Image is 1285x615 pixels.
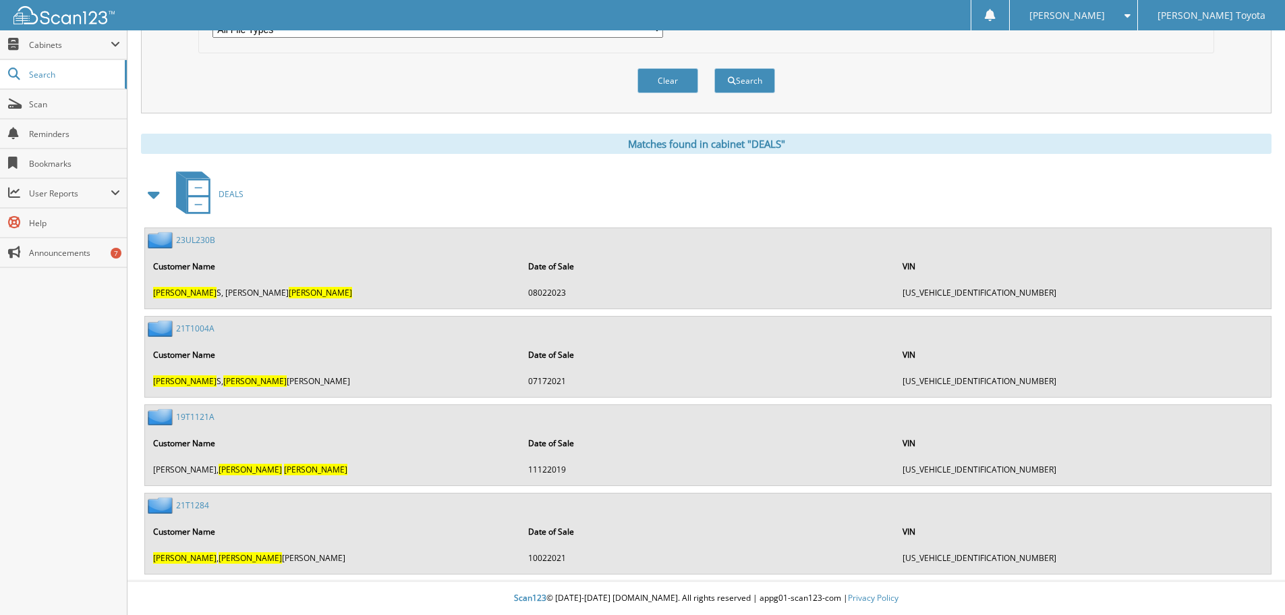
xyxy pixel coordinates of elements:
a: 21T1284 [176,500,209,511]
img: folder2.png [148,232,176,248]
span: Reminders [29,128,120,140]
span: Search [29,69,118,80]
div: Matches found in cabinet "DEALS" [141,134,1272,154]
span: [PERSON_NAME] [153,287,217,298]
td: [US_VEHICLE_IDENTIFICATION_NUMBER] [896,458,1269,481]
a: 21T1004A [176,323,215,334]
span: [PERSON_NAME] [1029,11,1105,20]
div: © [DATE]-[DATE] [DOMAIN_NAME]. All rights reserved | appg01-scan123-com | [127,582,1285,615]
a: 23UL230B [176,234,215,246]
a: DEALS [168,167,244,221]
td: , [PERSON_NAME] [146,547,520,569]
span: [PERSON_NAME] [289,287,352,298]
span: [PERSON_NAME] [153,375,217,387]
td: [PERSON_NAME], [146,458,520,481]
span: [PERSON_NAME] Toyota [1158,11,1265,20]
span: Scan123 [514,592,546,604]
img: scan123-logo-white.svg [13,6,115,24]
img: folder2.png [148,497,176,514]
span: Help [29,217,120,229]
th: Date of Sale [521,252,895,280]
iframe: Chat Widget [1218,550,1285,615]
th: VIN [896,252,1269,280]
th: Date of Sale [521,341,895,369]
a: 19T1121A [176,411,215,423]
td: 10022021 [521,547,895,569]
td: 08022023 [521,282,895,304]
span: [PERSON_NAME] [223,375,287,387]
th: Customer Name [146,252,520,280]
img: folder2.png [148,408,176,425]
span: [PERSON_NAME] [153,552,217,564]
td: S, [PERSON_NAME] [146,370,520,392]
span: Cabinets [29,39,111,51]
td: [US_VEHICLE_IDENTIFICATION_NUMBER] [896,370,1269,392]
th: Date of Sale [521,518,895,545]
th: Date of Sale [521,429,895,457]
th: VIN [896,518,1269,545]
td: [US_VEHICLE_IDENTIFICATION_NUMBER] [896,282,1269,304]
button: Search [714,68,775,93]
th: Customer Name [146,429,520,457]
span: [PERSON_NAME] [219,464,282,475]
span: [PERSON_NAME] [284,464,347,475]
span: DEALS [219,188,244,200]
td: [US_VEHICLE_IDENTIFICATION_NUMBER] [896,547,1269,569]
button: Clear [637,68,698,93]
th: VIN [896,429,1269,457]
th: Customer Name [146,518,520,545]
span: Scan [29,99,120,110]
a: Privacy Policy [848,592,898,604]
span: Bookmarks [29,158,120,169]
td: 07172021 [521,370,895,392]
th: VIN [896,341,1269,369]
th: Customer Name [146,341,520,369]
img: folder2.png [148,320,176,337]
span: Announcements [29,247,120,259]
span: User Reports [29,188,111,199]
div: 7 [111,248,121,259]
td: 11122019 [521,458,895,481]
td: S, [PERSON_NAME] [146,282,520,304]
span: [PERSON_NAME] [219,552,282,564]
